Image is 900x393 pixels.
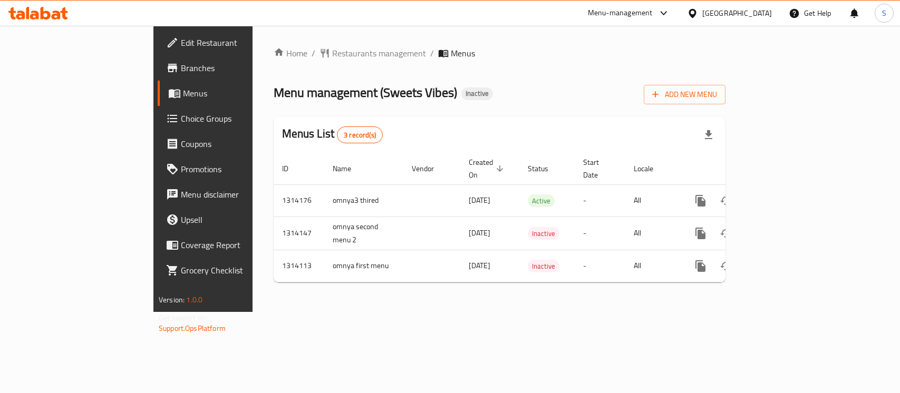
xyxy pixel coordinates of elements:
[688,253,713,279] button: more
[181,213,295,226] span: Upsell
[181,36,295,49] span: Edit Restaurant
[158,156,304,182] a: Promotions
[625,250,680,282] td: All
[274,81,457,104] span: Menu management ( Sweets Vibes )
[412,162,448,175] span: Vendor
[575,217,625,250] td: -
[713,188,739,213] button: Change Status
[461,87,493,100] div: Inactive
[158,131,304,156] a: Coupons
[680,153,798,185] th: Actions
[181,137,295,150] span: Coupons
[528,195,555,207] span: Active
[158,232,304,258] a: Coverage Report
[625,217,680,250] td: All
[696,122,721,148] div: Export file
[324,250,403,282] td: omnya first menu
[158,258,304,283] a: Grocery Checklist
[274,47,725,60] nav: breadcrumb
[324,217,403,250] td: omnya second menu 2
[282,126,383,143] h2: Menus List
[181,163,295,175] span: Promotions
[159,293,185,307] span: Version:
[713,221,739,246] button: Change Status
[528,227,559,240] div: Inactive
[332,47,426,60] span: Restaurants management
[528,228,559,240] span: Inactive
[158,182,304,207] a: Menu disclaimer
[158,30,304,55] a: Edit Restaurant
[337,126,383,143] div: Total records count
[181,264,295,277] span: Grocery Checklist
[158,207,304,232] a: Upsell
[469,193,490,207] span: [DATE]
[461,89,493,98] span: Inactive
[158,55,304,81] a: Branches
[469,259,490,272] span: [DATE]
[181,239,295,251] span: Coverage Report
[274,153,798,282] table: enhanced table
[181,188,295,201] span: Menu disclaimer
[451,47,475,60] span: Menus
[625,184,680,217] td: All
[528,260,559,272] span: Inactive
[320,47,426,60] a: Restaurants management
[583,156,613,181] span: Start Date
[159,311,207,325] span: Get support on:
[644,85,725,104] button: Add New Menu
[324,184,403,217] td: omnya3 thired
[430,47,434,60] li: /
[882,7,886,19] span: S
[333,162,365,175] span: Name
[528,162,562,175] span: Status
[688,188,713,213] button: more
[634,162,667,175] span: Locale
[159,321,226,335] a: Support.OpsPlatform
[158,81,304,106] a: Menus
[702,7,772,19] div: [GEOGRAPHIC_DATA]
[688,221,713,246] button: more
[713,253,739,279] button: Change Status
[181,62,295,74] span: Branches
[337,130,382,140] span: 3 record(s)
[181,112,295,125] span: Choice Groups
[158,106,304,131] a: Choice Groups
[588,7,653,19] div: Menu-management
[575,250,625,282] td: -
[469,156,507,181] span: Created On
[186,293,202,307] span: 1.0.0
[183,87,295,100] span: Menus
[469,226,490,240] span: [DATE]
[575,184,625,217] td: -
[282,162,302,175] span: ID
[312,47,315,60] li: /
[652,88,717,101] span: Add New Menu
